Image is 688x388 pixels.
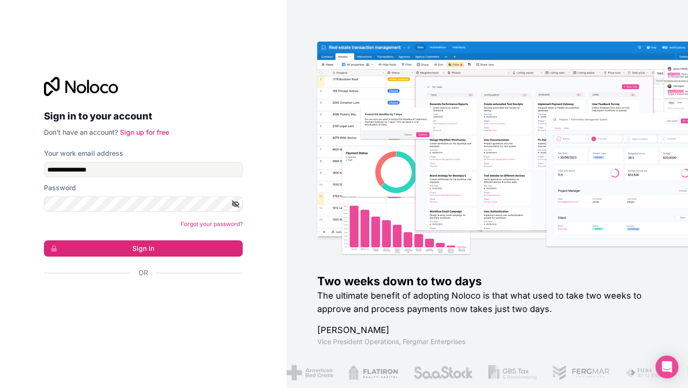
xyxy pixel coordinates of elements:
iframe: Sign in with Google Button [39,288,240,309]
div: Open Intercom Messenger [656,356,678,378]
h1: Vice President Operations , Fergmar Enterprises [317,337,657,346]
img: /assets/fergmar-CudnrXN5.png [551,365,610,380]
a: Sign up for free [120,128,169,136]
h2: The ultimate benefit of adopting Noloco is that what used to take two weeks to approve and proces... [317,289,657,316]
span: Don't have an account? [44,128,118,136]
a: Forgot your password? [181,220,243,227]
img: /assets/gbstax-C-GtDUiK.png [487,365,536,380]
img: /assets/fiera-fwj2N5v4.png [625,365,670,380]
img: /assets/american-red-cross-BAupjrZR.png [286,365,332,380]
input: Email address [44,162,243,177]
img: /assets/flatiron-C8eUkumj.png [347,365,397,380]
h1: Two weeks down to two days [317,274,657,289]
h2: Sign in to your account [44,108,243,125]
button: Sign in [44,240,243,257]
span: Or [139,268,148,278]
label: Your work email address [44,149,123,158]
img: /assets/saastock-C6Zbiodz.png [412,365,473,380]
label: Password [44,183,76,193]
h1: [PERSON_NAME] [317,323,657,337]
input: Password [44,196,243,212]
